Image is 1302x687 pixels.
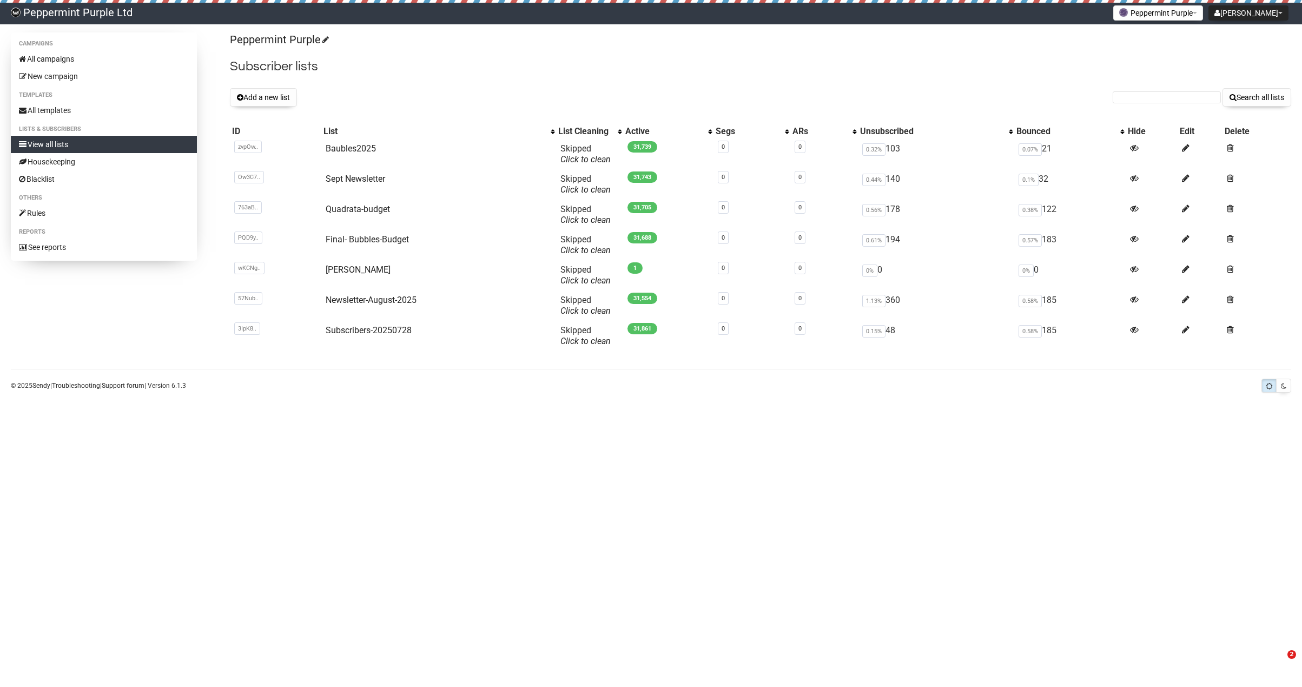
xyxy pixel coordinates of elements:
[11,89,197,102] li: Templates
[560,275,611,286] a: Click to clean
[862,174,885,186] span: 0.44%
[627,293,657,304] span: 31,554
[1128,126,1176,137] div: Hide
[858,139,1015,169] td: 103
[11,8,21,17] img: 8e84c496d3b51a6c2b78e42e4056443a
[11,123,197,136] li: Lists & subscribers
[627,141,657,153] span: 31,739
[1014,321,1125,351] td: 185
[798,204,802,211] a: 0
[326,295,417,305] a: Newsletter-August-2025
[326,174,385,184] a: Sept Newsletter
[234,232,262,244] span: PQD9y..
[1225,126,1289,137] div: Delete
[792,126,847,137] div: ARs
[1014,200,1125,230] td: 122
[722,325,725,332] a: 0
[625,126,703,137] div: Active
[234,141,262,153] span: zvpOw..
[860,126,1004,137] div: Unsubscribed
[798,325,802,332] a: 0
[1180,126,1220,137] div: Edit
[560,306,611,316] a: Click to clean
[858,124,1015,139] th: Unsubscribed: No sort applied, activate to apply an ascending sort
[326,325,412,335] a: Subscribers-20250728
[1222,88,1291,107] button: Search all lists
[1014,169,1125,200] td: 32
[230,33,327,46] a: Peppermint Purple
[722,295,725,302] a: 0
[560,265,611,286] span: Skipped
[1014,230,1125,260] td: 183
[798,143,802,150] a: 0
[234,201,262,214] span: 763aB..
[11,37,197,50] li: Campaigns
[11,191,197,204] li: Others
[230,88,297,107] button: Add a new list
[560,143,611,164] span: Skipped
[230,57,1291,76] h2: Subscriber lists
[713,124,790,139] th: Segs: No sort applied, activate to apply an ascending sort
[11,136,197,153] a: View all lists
[858,260,1015,290] td: 0
[558,126,612,137] div: List Cleaning
[1119,8,1128,17] img: 1.png
[326,143,376,154] a: Baubles2025
[1287,650,1296,659] span: 2
[560,336,611,346] a: Click to clean
[556,124,623,139] th: List Cleaning: No sort applied, activate to apply an ascending sort
[560,154,611,164] a: Click to clean
[230,124,322,139] th: ID: No sort applied, sorting is disabled
[232,126,320,137] div: ID
[862,265,877,277] span: 0%
[1019,234,1042,247] span: 0.57%
[722,265,725,272] a: 0
[862,295,885,307] span: 1.13%
[321,124,556,139] th: List: No sort applied, activate to apply an ascending sort
[326,265,391,275] a: [PERSON_NAME]
[858,169,1015,200] td: 140
[627,232,657,243] span: 31,688
[722,174,725,181] a: 0
[11,170,197,188] a: Blacklist
[1265,650,1291,676] iframe: Intercom live chat
[52,382,100,389] a: Troubleshooting
[798,174,802,181] a: 0
[1019,174,1039,186] span: 0.1%
[1014,290,1125,321] td: 185
[11,226,197,239] li: Reports
[1208,5,1288,21] button: [PERSON_NAME]
[102,382,144,389] a: Support forum
[722,204,725,211] a: 0
[560,325,611,346] span: Skipped
[858,230,1015,260] td: 194
[234,292,262,305] span: 57Nub..
[11,50,197,68] a: All campaigns
[623,124,713,139] th: Active: No sort applied, activate to apply an ascending sort
[862,143,885,156] span: 0.32%
[1014,260,1125,290] td: 0
[716,126,779,137] div: Segs
[11,204,197,222] a: Rules
[1016,126,1114,137] div: Bounced
[560,245,611,255] a: Click to clean
[862,204,885,216] span: 0.56%
[560,204,611,225] span: Skipped
[1014,139,1125,169] td: 21
[560,295,611,316] span: Skipped
[798,295,802,302] a: 0
[234,322,260,335] span: 3IpK8..
[1019,325,1042,338] span: 0.58%
[326,204,390,214] a: Quadrata-budget
[560,215,611,225] a: Click to clean
[1019,295,1042,307] span: 0.58%
[234,262,265,274] span: wKCNg..
[862,234,885,247] span: 0.61%
[858,200,1015,230] td: 178
[1178,124,1222,139] th: Edit: No sort applied, sorting is disabled
[11,380,186,392] p: © 2025 | | | Version 6.1.3
[326,234,409,245] a: Final- Bubbles-Budget
[858,290,1015,321] td: 360
[722,143,725,150] a: 0
[627,202,657,213] span: 31,705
